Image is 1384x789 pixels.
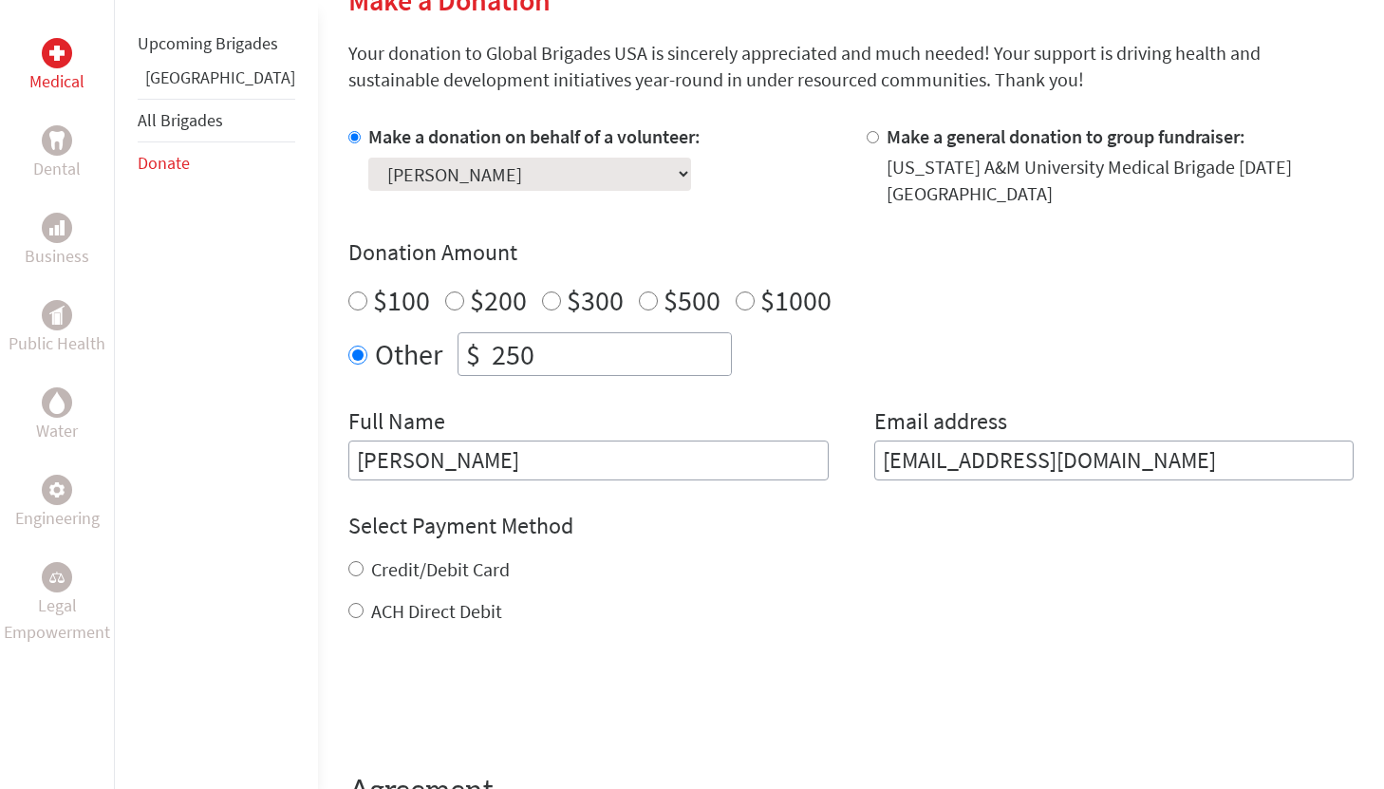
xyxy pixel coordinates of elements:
[348,237,1354,268] h4: Donation Amount
[49,391,65,413] img: Water
[4,562,110,646] a: Legal EmpowermentLegal Empowerment
[138,23,295,65] li: Upcoming Brigades
[567,282,624,318] label: $300
[368,124,701,148] label: Make a donation on behalf of a volunteer:
[371,599,502,623] label: ACH Direct Debit
[49,220,65,235] img: Business
[36,418,78,444] p: Water
[49,131,65,149] img: Dental
[15,505,100,532] p: Engineering
[874,406,1007,441] label: Email address
[25,213,89,270] a: BusinessBusiness
[42,38,72,68] div: Medical
[42,213,72,243] div: Business
[375,332,442,376] label: Other
[138,152,190,174] a: Donate
[42,387,72,418] div: Water
[49,46,65,61] img: Medical
[42,300,72,330] div: Public Health
[874,441,1355,480] input: Your Email
[458,333,488,375] div: $
[373,282,430,318] label: $100
[49,482,65,498] img: Engineering
[138,109,223,131] a: All Brigades
[49,306,65,325] img: Public Health
[348,663,637,737] iframe: reCAPTCHA
[488,333,731,375] input: Enter Amount
[36,387,78,444] a: WaterWater
[470,282,527,318] label: $200
[9,330,105,357] p: Public Health
[664,282,720,318] label: $500
[29,68,84,95] p: Medical
[4,592,110,646] p: Legal Empowerment
[145,66,295,88] a: [GEOGRAPHIC_DATA]
[9,300,105,357] a: Public HealthPublic Health
[760,282,832,318] label: $1000
[371,557,510,581] label: Credit/Debit Card
[42,562,72,592] div: Legal Empowerment
[25,243,89,270] p: Business
[49,572,65,583] img: Legal Empowerment
[33,156,81,182] p: Dental
[42,125,72,156] div: Dental
[138,65,295,99] li: Panama
[348,40,1354,93] p: Your donation to Global Brigades USA is sincerely appreciated and much needed! Your support is dr...
[348,511,1354,541] h4: Select Payment Method
[348,406,445,441] label: Full Name
[138,32,278,54] a: Upcoming Brigades
[42,475,72,505] div: Engineering
[887,124,1245,148] label: Make a general donation to group fundraiser:
[138,142,295,184] li: Donate
[29,38,84,95] a: MedicalMedical
[138,99,295,142] li: All Brigades
[348,441,829,480] input: Enter Full Name
[887,154,1355,207] div: [US_STATE] A&M University Medical Brigade [DATE] [GEOGRAPHIC_DATA]
[15,475,100,532] a: EngineeringEngineering
[33,125,81,182] a: DentalDental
